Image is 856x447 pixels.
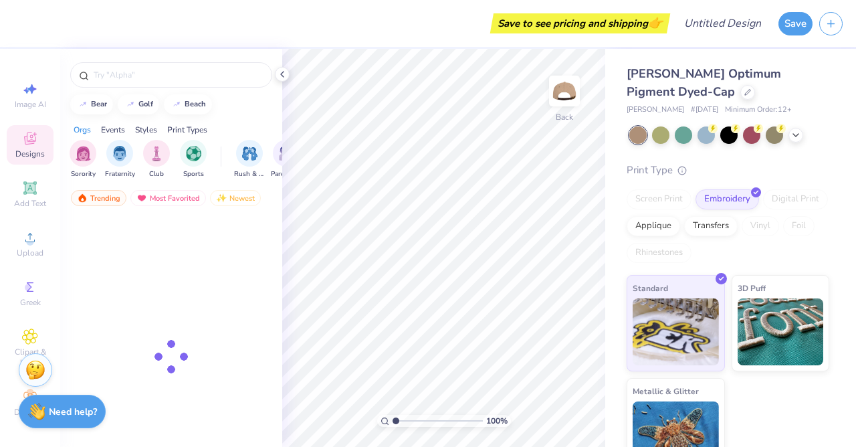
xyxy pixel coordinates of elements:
[783,216,815,236] div: Foil
[105,169,135,179] span: Fraternity
[763,189,828,209] div: Digital Print
[627,163,829,178] div: Print Type
[105,140,135,179] button: filter button
[105,140,135,179] div: filter for Fraternity
[70,140,96,179] div: filter for Sorority
[14,407,46,418] span: Decorate
[186,146,201,161] img: Sports Image
[71,169,96,179] span: Sorority
[234,140,265,179] div: filter for Rush & Bid
[180,140,207,179] div: filter for Sports
[234,140,265,179] button: filter button
[92,68,263,82] input: Try "Alpha"
[136,193,147,203] img: most_fav.gif
[171,100,182,108] img: trend_line.gif
[627,216,680,236] div: Applique
[210,190,261,206] div: Newest
[78,100,88,108] img: trend_line.gif
[15,149,45,159] span: Designs
[71,190,126,206] div: Trending
[556,111,573,123] div: Back
[627,104,684,116] span: [PERSON_NAME]
[633,298,719,365] img: Standard
[17,248,43,258] span: Upload
[648,15,663,31] span: 👉
[7,347,53,368] span: Clipart & logos
[135,124,157,136] div: Styles
[551,78,578,104] img: Back
[20,297,41,308] span: Greek
[684,216,738,236] div: Transfers
[234,169,265,179] span: Rush & Bid
[77,193,88,203] img: trending.gif
[695,189,759,209] div: Embroidery
[118,94,159,114] button: golf
[70,94,113,114] button: bear
[627,66,781,100] span: [PERSON_NAME] Optimum Pigment Dyed-Cap
[738,281,766,295] span: 3D Puff
[742,216,779,236] div: Vinyl
[180,140,207,179] button: filter button
[627,243,691,263] div: Rhinestones
[70,140,96,179] button: filter button
[149,146,164,161] img: Club Image
[164,94,212,114] button: beach
[486,415,508,427] span: 100 %
[130,190,206,206] div: Most Favorited
[279,146,294,161] img: Parent's Weekend Image
[216,193,227,203] img: Newest.gif
[673,10,772,37] input: Untitled Design
[271,169,302,179] span: Parent's Weekend
[76,146,91,161] img: Sorority Image
[149,169,164,179] span: Club
[15,99,46,110] span: Image AI
[167,124,207,136] div: Print Types
[691,104,718,116] span: # [DATE]
[271,140,302,179] button: filter button
[242,146,257,161] img: Rush & Bid Image
[627,189,691,209] div: Screen Print
[725,104,792,116] span: Minimum Order: 12 +
[143,140,170,179] button: filter button
[101,124,125,136] div: Events
[778,12,813,35] button: Save
[143,140,170,179] div: filter for Club
[633,281,668,295] span: Standard
[183,169,204,179] span: Sports
[138,100,153,108] div: golf
[112,146,127,161] img: Fraternity Image
[633,384,699,398] span: Metallic & Glitter
[185,100,206,108] div: beach
[49,406,97,418] strong: Need help?
[91,100,107,108] div: bear
[74,124,91,136] div: Orgs
[271,140,302,179] div: filter for Parent's Weekend
[14,198,46,209] span: Add Text
[738,298,824,365] img: 3D Puff
[125,100,136,108] img: trend_line.gif
[494,13,667,33] div: Save to see pricing and shipping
